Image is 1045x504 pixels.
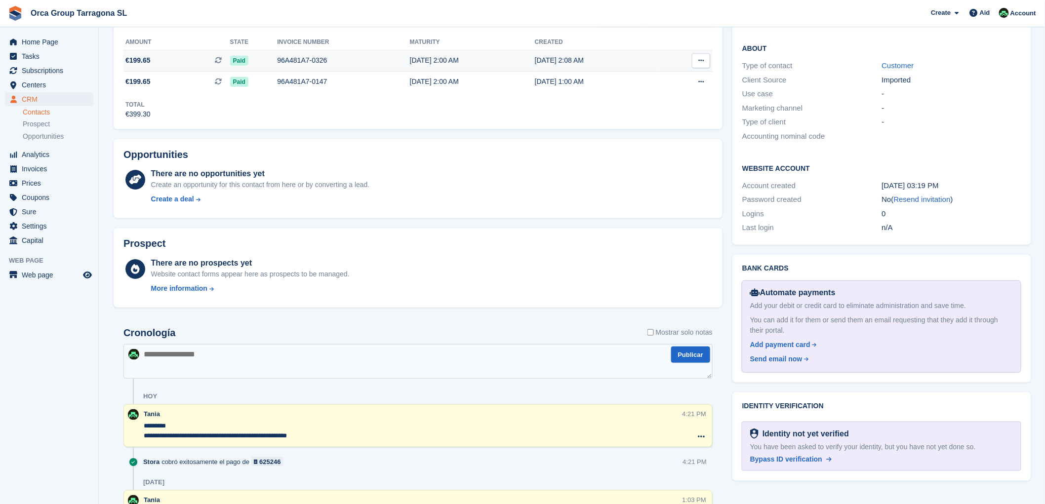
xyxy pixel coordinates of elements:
[23,120,50,128] font: Prospect
[277,39,329,45] font: Invoice number
[22,236,43,244] font: Capital
[259,457,281,466] div: 625246
[999,8,1009,18] img: Tania
[742,61,793,70] font: Type of contact
[125,110,151,118] font: €399.30
[882,223,893,232] font: n/A
[410,39,440,45] font: Maturity
[647,327,654,338] input: Mostrar solo notas
[123,327,176,339] h2: Cronología
[742,76,787,84] font: Client Source
[742,402,824,410] font: Identity verification
[151,270,350,278] font: Website contact forms appear here as prospects to be managed.
[277,78,327,85] font: 96A481A7-0147
[750,341,810,349] font: Add payment card
[23,132,64,140] font: Opportunities
[750,455,822,463] font: Bypass ID verification
[125,78,151,85] font: €199.65
[742,181,796,190] font: Account created
[233,57,245,64] font: Paid
[144,410,160,418] span: Tania
[22,38,58,46] font: Home Page
[750,340,1009,350] a: Add payment card
[882,117,884,126] font: -
[683,409,706,419] div: 4:21 PM
[750,355,803,363] font: Send email now
[9,257,43,264] font: Web page
[1010,9,1036,17] font: Account
[125,56,151,64] font: €199.65
[81,269,93,281] a: Store Preview
[277,56,327,64] font: 96A481A7-0326
[5,219,93,233] a: menu
[742,223,774,232] font: Last login
[760,288,836,297] font: Automate payments
[143,457,160,466] span: Stora
[251,457,283,466] a: 625246
[123,238,166,249] font: Prospect
[671,347,710,363] button: Publicar
[22,95,38,103] font: CRM
[8,6,23,21] img: stora-icon-8386f47178a22dfd0bd8f6a31ec36ba5ce8667c1dd55bd0f319d3a0aa187defe.svg
[22,81,46,89] font: Centers
[143,392,157,400] div: Hoy
[742,164,810,172] font: Website account
[535,56,584,64] font: [DATE] 2:08 AM
[143,457,288,466] div: cobró exitosamente el pago de
[750,454,832,465] a: Bypass ID verification
[5,64,93,78] a: menu
[750,428,759,439] img: Ready for identity verification
[647,327,713,338] label: Mostrar solo notas
[5,49,93,63] a: menu
[750,316,998,334] font: You can add it for them or send them an email requesting that they add it through their portal.
[151,284,207,292] font: More information
[5,176,93,190] a: menu
[742,132,825,140] font: Accounting nominal code
[22,52,40,60] font: Tasks
[151,283,350,294] a: More information
[22,165,47,173] font: Invoices
[22,179,41,187] font: Prices
[5,78,93,92] a: menu
[123,149,188,160] font: Opportunities
[23,108,93,117] a: Contacts
[683,457,707,466] div: 4:21 PM
[894,195,951,203] a: Resend invitation
[23,108,50,116] font: Contacts
[742,104,803,112] font: Marketing channel
[22,151,49,158] font: Analytics
[742,195,802,203] font: Password created
[22,271,53,279] font: Web page
[151,195,194,203] font: Create a deal
[763,429,849,438] font: Identity not yet verified
[931,9,951,16] font: Create
[410,56,459,64] font: [DATE] 2:00 AM
[22,222,47,230] font: Settings
[742,264,789,272] font: Bank cards
[742,89,773,98] font: Use case
[22,194,49,201] font: Coupons
[750,443,976,451] font: You have been asked to verify your identity, but you have not yet done so.
[5,35,93,49] a: menu
[143,478,164,486] div: [DATE]
[22,208,37,216] font: Sure
[5,162,93,176] a: menu
[5,191,93,204] a: menu
[22,67,63,75] font: Subscriptions
[891,195,894,203] font: (
[742,117,786,126] font: Type of client
[151,194,370,204] a: Create a deal
[882,76,911,84] font: Imported
[410,78,459,85] font: [DATE] 2:00 AM
[151,181,370,189] font: Create an opportunity for this contact from here or by converting a lead.
[27,5,131,21] a: Orca Group Tarragona SL
[5,205,93,219] a: menu
[750,302,966,310] font: Add your debit or credit card to eliminate administration and save time.
[882,61,914,70] a: Customer
[882,104,884,112] font: -
[23,119,93,129] a: Prospect
[128,409,139,420] img: Tania
[5,233,93,247] a: menu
